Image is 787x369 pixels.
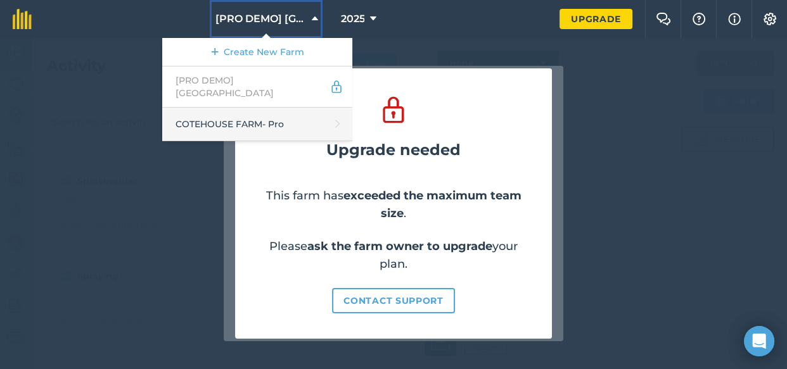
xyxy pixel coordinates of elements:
strong: exceeded the maximum team size [343,189,521,220]
p: Please your plan. [260,237,527,273]
p: This farm has . [260,187,527,222]
a: [PRO DEMO] [GEOGRAPHIC_DATA] [162,66,352,108]
span: [PRO DEMO] [GEOGRAPHIC_DATA] [215,11,306,27]
h2: Upgrade needed [326,141,461,159]
img: svg+xml;base64,PHN2ZyB4bWxucz0iaHR0cDovL3d3dy53My5vcmcvMjAwMC9zdmciIHdpZHRoPSIxNyIgaGVpZ2h0PSIxNy... [728,11,741,27]
img: svg+xml;base64,PD94bWwgdmVyc2lvbj0iMS4wIiBlbmNvZGluZz0idXRmLTgiPz4KPCEtLSBHZW5lcmF0b3I6IEFkb2JlIE... [330,79,343,94]
strong: ask the farm owner to upgrade [307,239,492,253]
img: A question mark icon [691,13,707,25]
a: COTEHOUSE FARM- Pro [162,108,352,141]
img: fieldmargin Logo [13,9,32,29]
div: Open Intercom Messenger [744,326,774,356]
img: Two speech bubbles overlapping with the left bubble in the forefront [656,13,671,25]
a: Upgrade [560,9,632,29]
a: Create New Farm [162,38,352,66]
img: A cog icon [762,13,777,25]
span: 2025 [340,11,364,27]
button: Contact support [332,288,455,313]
